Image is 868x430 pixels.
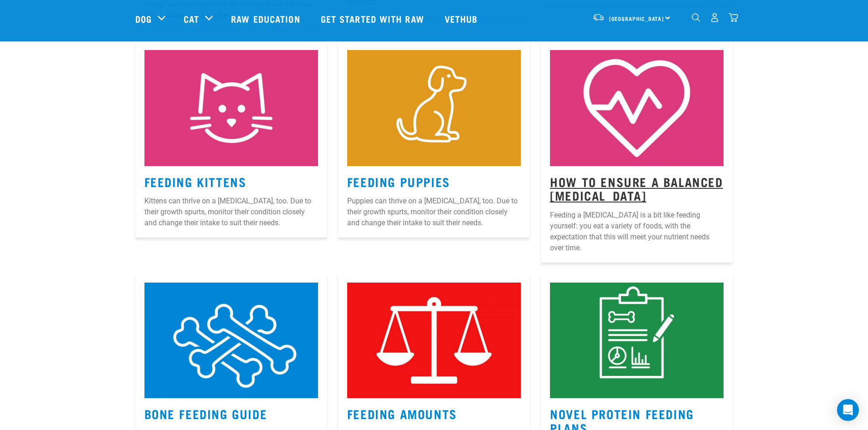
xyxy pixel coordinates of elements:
img: Instagram_Core-Brand_Wildly-Good-Nutrition-12.jpg [550,283,724,398]
a: Feeding Amounts [347,410,457,417]
img: Kitten-Icon.jpg [144,50,318,166]
a: Feeding Puppies [347,178,450,185]
a: Vethub [436,0,489,37]
img: home-icon-1@2x.png [692,13,700,22]
a: How to Ensure a Balanced [MEDICAL_DATA] [550,178,723,199]
a: Raw Education [222,0,311,37]
a: Cat [184,12,199,25]
p: Feeding a [MEDICAL_DATA] is a bit like feeding yourself: you eat a variety of foods, with the exp... [550,210,724,253]
img: 5.jpg [550,50,724,166]
a: Dog [135,12,152,25]
div: Open Intercom Messenger [837,399,859,421]
img: van-moving.png [592,13,605,21]
img: 6.jpg [144,283,318,398]
img: user.png [710,13,719,22]
img: Puppy-Icon.jpg [347,50,521,166]
img: Instagram_Core-Brand_Wildly-Good-Nutrition-3.jpg [347,283,521,398]
a: Feeding Kittens [144,178,247,185]
a: Get started with Raw [312,0,436,37]
p: Puppies can thrive on a [MEDICAL_DATA], too. Due to their growth spurts, monitor their condition ... [347,196,521,228]
p: Kittens can thrive on a [MEDICAL_DATA], too. Due to their growth spurts, monitor their condition ... [144,196,318,228]
img: home-icon@2x.png [729,13,738,22]
span: [GEOGRAPHIC_DATA] [609,17,664,20]
a: Bone Feeding Guide [144,410,267,417]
